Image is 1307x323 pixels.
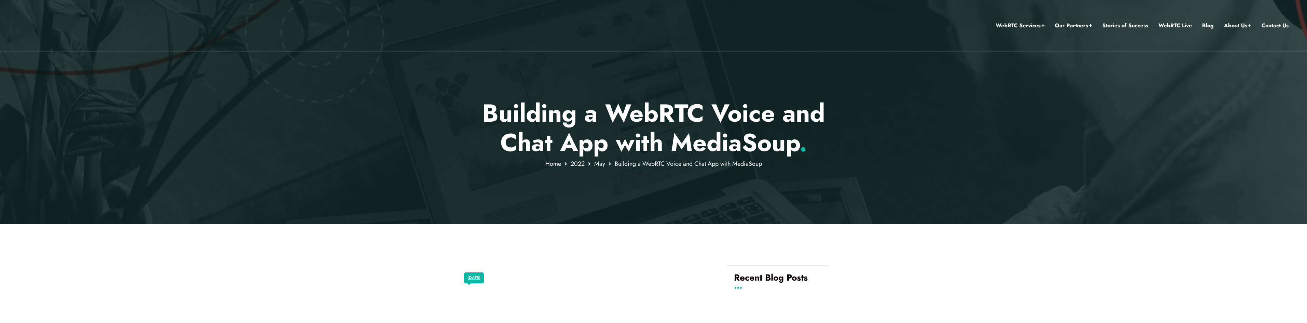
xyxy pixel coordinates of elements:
[1262,21,1289,30] a: Contact Us
[545,159,561,168] a: Home
[1158,21,1192,30] a: WebRTC Live
[615,159,762,168] span: Building a WebRTC Voice and Chat App with MediaSoup
[1202,21,1214,30] a: Blog
[1102,21,1148,30] a: Stories of Success
[734,272,822,288] h4: Recent Blog Posts
[594,159,605,168] a: May
[571,159,585,168] a: 2022
[996,21,1045,30] a: WebRTC Services
[467,273,480,282] a: [DATE]
[1055,21,1092,30] a: Our Partners
[799,125,807,160] span: .
[1224,21,1251,30] a: About Us
[453,98,854,158] h1: Building a WebRTC Voice and Chat App with MediaSoup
